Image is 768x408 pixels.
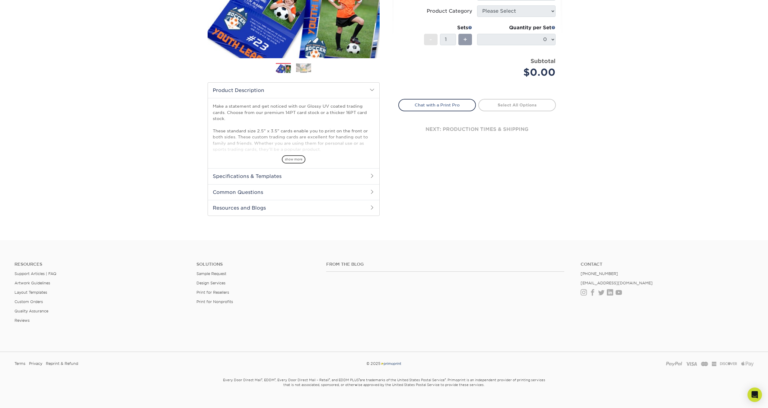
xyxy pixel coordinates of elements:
[196,299,233,304] a: Print for Nonprofits
[477,24,556,31] div: Quantity per Set
[208,83,379,98] h2: Product Description
[429,35,432,44] span: -
[398,99,476,111] a: Chat with a Print Pro
[581,281,653,285] a: [EMAIL_ADDRESS][DOMAIN_NAME]
[581,262,754,267] a: Contact
[208,184,379,200] h2: Common Questions
[398,111,556,147] div: next: production times & shipping
[196,271,226,276] a: Sample Request
[46,359,78,368] a: Reprint & Refund
[213,103,374,177] p: Make a statement and get noticed with our Glossy UV coated trading cards. Choose from our premium...
[381,361,402,366] img: Primoprint
[359,378,360,381] sup: ®
[14,281,50,285] a: Artwork Guidelines
[747,387,762,402] div: Open Intercom Messenger
[276,63,291,74] img: Trading Cards 01
[14,271,56,276] a: Support Articles | FAQ
[329,378,330,381] sup: ®
[482,65,556,80] div: $0.00
[424,24,472,31] div: Sets
[29,359,42,368] a: Privacy
[14,309,48,313] a: Quality Assurance
[296,63,311,73] img: Trading Cards 02
[463,35,467,44] span: +
[2,390,51,406] iframe: Google Customer Reviews
[208,375,561,402] small: Every Door Direct Mail , EDDM , Every Door Direct Mail – Retail , and EDDM PLUS are trademarks of...
[326,262,565,267] h4: From the Blog
[261,378,262,381] sup: ®
[581,271,618,276] a: [PHONE_NUMBER]
[14,318,30,323] a: Reviews
[14,290,47,295] a: Layout Templates
[275,378,276,381] sup: ®
[14,262,187,267] h4: Resources
[196,290,229,295] a: Print for Resellers
[259,359,508,368] div: © 2025
[208,200,379,216] h2: Resources and Blogs
[427,8,472,15] div: Product Category
[478,99,556,111] a: Select All Options
[208,168,379,184] h2: Specifications & Templates
[531,58,556,64] strong: Subtotal
[196,262,317,267] h4: Solutions
[445,378,446,381] sup: ®
[14,299,43,304] a: Custom Orders
[196,281,225,285] a: Design Services
[14,359,25,368] a: Terms
[282,155,305,163] span: show more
